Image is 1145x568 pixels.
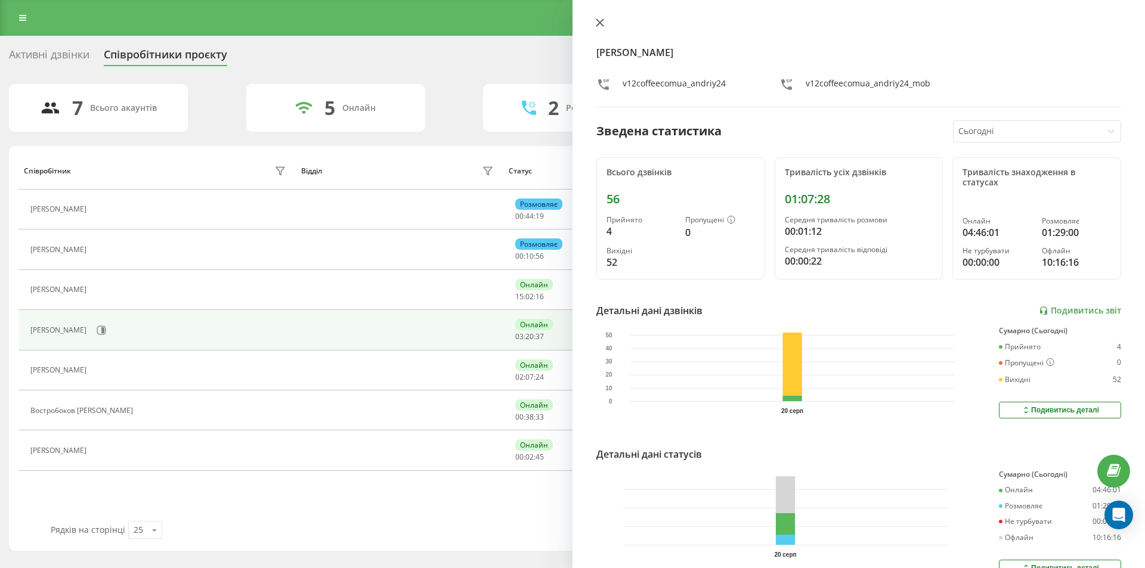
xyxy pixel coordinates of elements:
div: Онлайн [515,399,553,411]
span: 15 [515,291,524,302]
div: Статус [509,167,532,175]
div: Тривалість знаходження в статусах [963,167,1111,188]
div: 01:29:00 [1093,502,1121,510]
div: [PERSON_NAME] [30,366,89,374]
text: 50 [605,332,612,339]
div: Середня тривалість відповіді [785,246,933,254]
div: 00:00:00 [963,255,1032,269]
span: 00 [515,452,524,462]
div: Сумарно (Сьогодні) [999,470,1121,479]
span: 56 [536,251,544,261]
div: 52 [1113,375,1121,384]
div: 4 [1117,343,1121,351]
div: Онлайн [515,319,553,330]
div: [PERSON_NAME] [30,326,89,334]
div: Розмовляє [1042,217,1111,225]
div: Прийнято [999,343,1041,351]
span: 02 [515,372,524,382]
div: : : [515,413,544,421]
div: Онлайн [515,359,553,371]
div: 01:07:28 [785,192,933,206]
span: 24 [536,372,544,382]
span: 19 [536,211,544,221]
div: Не турбувати [963,247,1032,255]
div: 10:16:16 [1093,533,1121,542]
span: 00 [515,251,524,261]
span: 37 [536,331,544,342]
span: Рядків на сторінці [51,524,125,535]
div: [PERSON_NAME] [30,285,89,294]
div: Всього акаунтів [90,103,157,113]
div: : : [515,373,544,381]
div: 10:16:16 [1042,255,1111,269]
div: [PERSON_NAME] [30,205,89,213]
span: 00 [515,211,524,221]
div: 0 [685,225,754,240]
div: Зведена статистика [596,122,722,140]
div: Не турбувати [999,517,1052,526]
div: Всього дзвінків [606,167,755,178]
span: 16 [536,291,544,302]
span: 10 [525,251,534,261]
div: Активні дзвінки [9,48,89,67]
div: Сумарно (Сьогодні) [999,327,1121,335]
div: Онлайн [963,217,1032,225]
text: 20 серп [781,408,803,414]
text: 10 [605,385,612,392]
div: Розмовляють [566,103,624,113]
div: 0 [1117,358,1121,368]
span: 33 [536,412,544,422]
div: 00:00:00 [1093,517,1121,526]
div: v12coffeecomua_andriy24_mob [806,77,930,95]
div: 04:46:01 [1093,486,1121,494]
div: Востробоков [PERSON_NAME] [30,406,136,415]
div: Вихідні [999,375,1030,384]
div: 25 [134,524,143,536]
div: 2 [548,97,559,119]
div: Детальні дані статусів [596,447,702,461]
text: 20 [605,372,612,378]
div: : : [515,333,544,341]
div: Розмовляє [515,238,562,250]
h4: [PERSON_NAME] [596,45,1121,60]
div: Онлайн [342,103,376,113]
button: Подивитись деталі [999,402,1121,418]
div: : : [515,252,544,260]
span: 00 [515,412,524,422]
div: Співробітник [24,167,71,175]
a: Подивитись звіт [1039,306,1121,316]
div: : : [515,453,544,461]
div: 52 [606,255,676,269]
span: 20 [525,331,534,342]
div: Середня тривалість розмови [785,216,933,224]
div: Офлайн [999,533,1033,542]
div: Open Intercom Messenger [1104,501,1133,529]
div: Детальні дані дзвінків [596,303,703,318]
span: 07 [525,372,534,382]
span: 02 [525,452,534,462]
div: 00:01:12 [785,224,933,238]
div: v12coffeecomua_andriy24 [623,77,726,95]
span: 45 [536,452,544,462]
div: Вихідні [606,247,676,255]
span: 02 [525,291,534,302]
div: Відділ [301,167,322,175]
div: 4 [606,224,676,238]
div: Офлайн [1042,247,1111,255]
div: 01:29:00 [1042,225,1111,240]
div: Тривалість усіх дзвінків [785,167,933,178]
div: : : [515,212,544,221]
text: 20 серп [774,551,796,558]
div: [PERSON_NAME] [30,246,89,254]
div: : : [515,293,544,301]
div: 00:00:22 [785,254,933,268]
div: 04:46:01 [963,225,1032,240]
div: 5 [324,97,335,119]
div: Прийнято [606,216,676,224]
span: 44 [525,211,534,221]
text: 30 [605,359,612,365]
span: 38 [525,412,534,422]
div: Пропущені [999,358,1054,368]
div: Розмовляє [515,198,562,210]
div: Онлайн [515,439,553,451]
